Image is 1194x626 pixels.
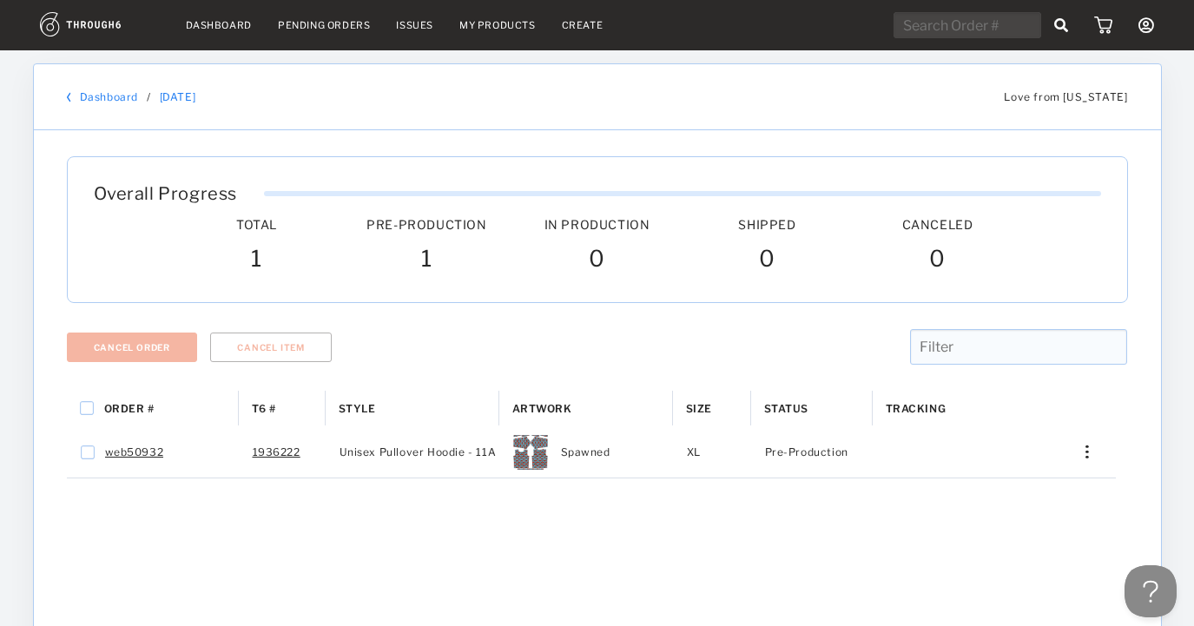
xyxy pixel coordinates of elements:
iframe: Toggle Customer Support [1125,565,1177,617]
a: web50932 [105,441,164,464]
span: Total [236,217,277,232]
img: icon_cart.dab5cea1.svg [1094,16,1112,34]
span: Artwork [512,402,572,415]
a: [DATE] [160,90,196,103]
a: 1936222 [253,441,300,464]
span: 0 [759,245,775,276]
span: Cancel Item [237,342,305,353]
span: Status [764,402,809,415]
img: meatball_vertical.0c7b41df.svg [1085,445,1088,458]
span: In Production [544,217,650,232]
img: 108497-thumb-3XL.jpg [513,435,548,470]
img: back_bracket.f28aa67b.svg [67,92,71,102]
div: / [147,90,151,103]
a: Create [562,19,604,31]
span: 0 [929,245,946,276]
a: Dashboard [80,90,138,103]
span: Pre-Production [765,441,848,464]
span: Cancel Order [94,342,171,353]
a: My Products [459,19,536,31]
button: Cancel Order [67,333,198,362]
span: Tracking [886,402,947,415]
span: 1 [251,245,262,276]
span: Style [339,402,376,415]
span: 0 [589,245,605,276]
div: XL [673,426,751,478]
span: Size [686,402,712,415]
span: Love from [US_STATE] [1004,90,1127,103]
span: Order # [104,402,155,415]
span: Unisex Pullover Hoodie - 11A [340,441,497,464]
img: logo.1c10ca64.svg [40,12,160,36]
a: Issues [396,19,433,31]
span: Overall Progress [94,183,238,204]
span: T6 # [252,402,276,415]
span: Spawned [561,441,610,464]
button: Cancel Item [210,333,332,362]
span: 1 [421,245,432,276]
a: Dashboard [186,19,252,31]
span: Pre-Production [366,217,486,232]
div: Press SPACE to select this row. [67,426,1116,478]
input: Search Order # [894,12,1041,38]
span: Shipped [738,217,795,232]
span: Canceled [902,217,973,232]
a: Pending Orders [278,19,370,31]
input: Filter [910,329,1127,365]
